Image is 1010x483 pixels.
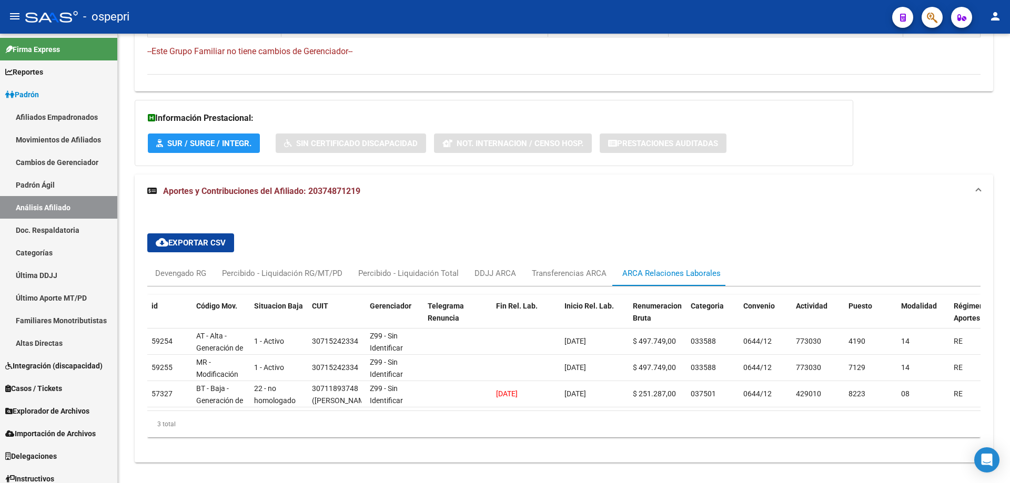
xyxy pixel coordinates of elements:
span: 22 - no homologado [254,384,296,405]
span: 1 - Activo [254,363,284,372]
span: Aportes y Contribuciones del Afiliado: 20374871219 [163,186,360,196]
div: DDJJ ARCA [474,268,516,279]
span: RE [954,389,963,398]
span: Explorador de Archivos [5,405,89,417]
span: Régimen Aportes [954,302,984,322]
span: Sin Certificado Discapacidad [296,139,418,148]
span: Not. Internacion / Censo Hosp. [457,139,583,148]
span: $ 497.749,00 [633,337,676,345]
span: [DATE] [564,337,586,345]
span: Renumeracion Bruta [633,302,682,322]
span: CUIT [312,302,328,310]
mat-icon: cloud_download [156,236,168,249]
datatable-header-cell: Convenio [739,295,792,341]
span: Delegaciones [5,450,57,462]
span: 8223 [849,389,865,398]
datatable-header-cell: Fin Rel. Lab. [492,295,560,341]
span: 4190 [849,337,865,345]
span: SUR / SURGE / INTEGR. [167,139,251,148]
span: 033588 [691,363,716,372]
datatable-header-cell: Modalidad [897,295,950,341]
div: ARCA Relaciones Laborales [622,268,721,279]
span: $ 497.749,00 [633,363,676,372]
span: Padrón [5,89,39,100]
span: Reportes [5,66,43,78]
span: 14 [901,337,910,345]
mat-expansion-panel-header: Aportes y Contribuciones del Afiliado: 20374871219 [135,174,993,208]
span: RE [954,337,963,345]
span: - ospepri [83,5,129,28]
span: Z99 - Sin Identificar [370,332,403,352]
span: 0644/12 [743,389,772,398]
datatable-header-cell: id [147,295,192,341]
span: ([PERSON_NAME] S. R. L.) [312,396,371,417]
span: id [151,302,158,310]
span: Casos / Tickets [5,383,62,394]
span: 59255 [151,363,173,372]
datatable-header-cell: Régimen Aportes [950,295,1002,341]
span: $ 251.287,00 [633,389,676,398]
span: 037501 [691,389,716,398]
span: [DATE] [564,389,586,398]
div: 30715242334 [312,362,358,374]
span: 1 - Activo [254,337,284,345]
mat-icon: person [989,10,1002,23]
button: SUR / SURGE / INTEGR. [148,133,260,153]
span: 033588 [691,337,716,345]
span: Situacion Baja [254,302,303,310]
button: Not. Internacion / Censo Hosp. [434,133,592,153]
span: Gerenciador [370,302,411,310]
datatable-header-cell: Inicio Rel. Lab. [560,295,629,341]
datatable-header-cell: Gerenciador [366,295,423,341]
div: 30711893748 [312,383,358,395]
div: 30715242334 [312,335,358,347]
span: Firma Express [5,44,60,55]
mat-icon: menu [8,10,21,23]
span: Z99 - Sin Identificar [370,384,403,405]
span: Puesto [849,302,872,310]
span: [DATE] [496,389,518,398]
datatable-header-cell: Código Mov. [192,295,250,341]
span: 59254 [151,337,173,345]
span: 08 [901,389,910,398]
button: Exportar CSV [147,233,234,252]
div: 3 total [147,411,981,437]
span: 773030 [796,363,821,372]
span: Importación de Archivos [5,428,96,439]
datatable-header-cell: Puesto [844,295,897,341]
span: 7129 [849,363,865,372]
button: Sin Certificado Discapacidad [276,133,426,153]
div: Devengado RG [155,268,206,279]
datatable-header-cell: Telegrama Renuncia [423,295,492,341]
h3: Información Prestacional: [148,111,840,126]
datatable-header-cell: CUIT [308,295,366,341]
span: RE [954,363,963,372]
span: Convenio [743,302,775,310]
span: Categoria [691,302,724,310]
div: Percibido - Liquidación RG/MT/PD [222,268,342,279]
span: Inicio Rel. Lab. [564,302,614,310]
span: BT - Baja - Generación de Clave [196,384,243,417]
span: AT - Alta - Generación de clave [196,332,243,364]
datatable-header-cell: Actividad [792,295,844,341]
span: [DATE] [564,363,586,372]
h4: --Este Grupo Familiar no tiene cambios de Gerenciador-- [147,46,981,57]
span: Código Mov. [196,302,237,310]
span: 773030 [796,337,821,345]
div: Open Intercom Messenger [974,447,999,472]
datatable-header-cell: Categoria [686,295,739,341]
span: Actividad [796,302,827,310]
span: Prestaciones Auditadas [617,139,718,148]
span: 429010 [796,389,821,398]
span: Exportar CSV [156,238,226,248]
span: 0644/12 [743,337,772,345]
span: Modalidad [901,302,937,310]
datatable-header-cell: Renumeracion Bruta [629,295,686,341]
button: Prestaciones Auditadas [600,133,726,153]
span: Z99 - Sin Identificar [370,358,403,378]
span: 0644/12 [743,363,772,372]
span: MR - Modificación de datos en la relación CUIT –CUIL [196,358,246,414]
span: Fin Rel. Lab. [496,302,538,310]
span: 14 [901,363,910,372]
datatable-header-cell: Situacion Baja [250,295,308,341]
